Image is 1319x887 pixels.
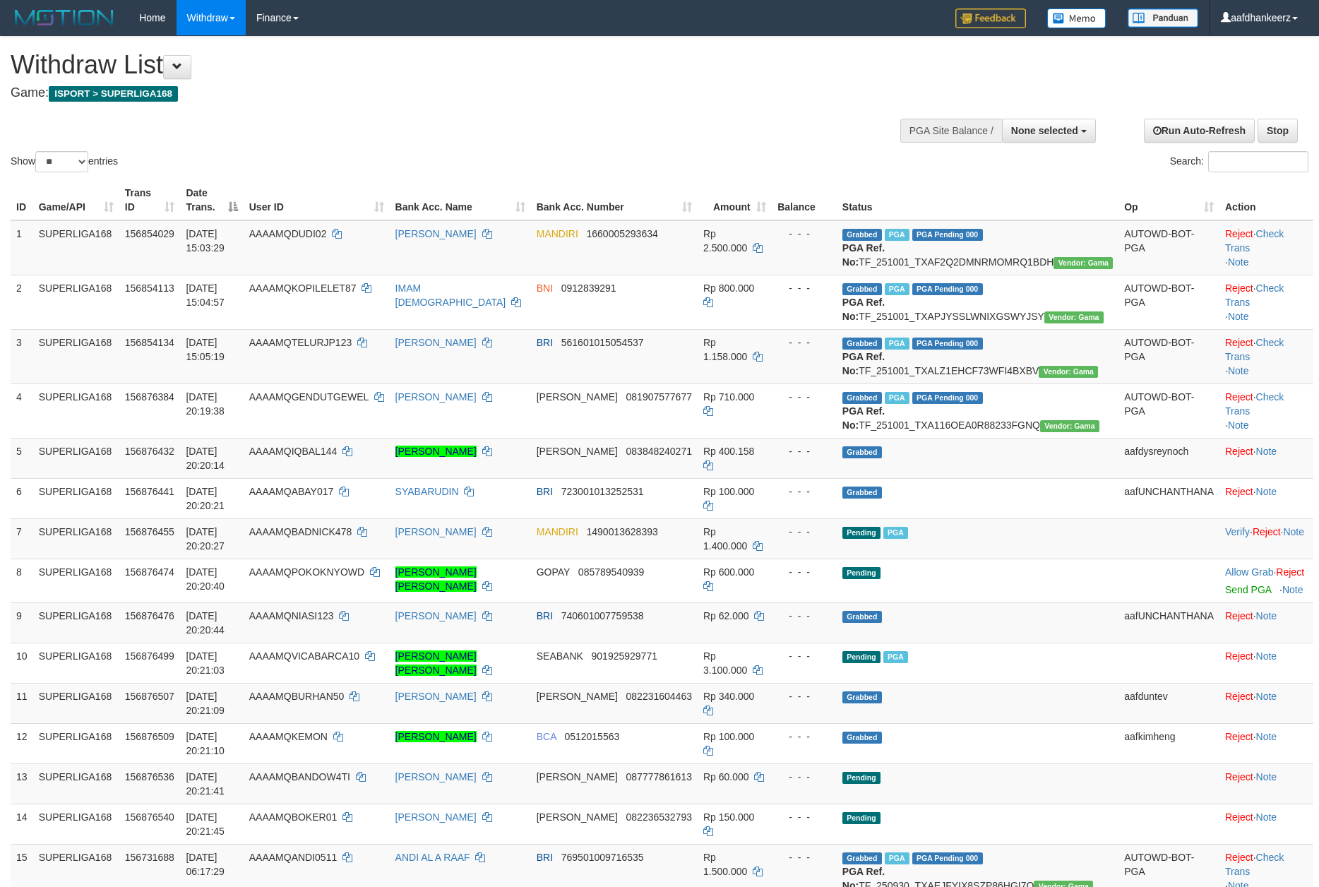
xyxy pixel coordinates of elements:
a: Note [1256,691,1277,702]
td: SUPERLIGA168 [33,478,119,518]
span: AAAAMQTELURJP123 [249,337,352,348]
a: Note [1256,811,1277,823]
span: Marked by aafchhiseyha [885,283,909,295]
span: Copy 723001013252531 to clipboard [561,486,644,497]
td: 14 [11,804,33,844]
span: [PERSON_NAME] [537,691,618,702]
a: Note [1256,731,1277,742]
span: AAAAMQBANDOW4TI [249,771,350,782]
span: 156876441 [125,486,174,497]
span: Grabbed [842,446,882,458]
td: · [1219,602,1313,643]
span: Rp 100.000 [703,486,754,497]
span: MANDIRI [537,228,578,239]
td: · [1219,559,1313,602]
th: Game/API: activate to sort column ascending [33,180,119,220]
span: PGA Pending [912,283,983,295]
td: SUPERLIGA168 [33,518,119,559]
span: Marked by aafsengchandara [883,651,908,663]
td: 3 [11,329,33,383]
span: AAAAMQNIASI123 [249,610,334,621]
th: Date Trans.: activate to sort column descending [180,180,243,220]
td: SUPERLIGA168 [33,275,119,329]
th: Amount: activate to sort column ascending [698,180,772,220]
span: PGA Pending [912,852,983,864]
a: Note [1256,610,1277,621]
span: BRI [537,337,553,348]
td: TF_251001_TXALZ1EHCF73WFI4BXBV [837,329,1118,383]
span: Rp 3.100.000 [703,650,747,676]
b: PGA Ref. No: [842,242,885,268]
td: TF_251001_TXAPJYSSLWNIXGSWYJSY [837,275,1118,329]
td: AUTOWD-BOT-PGA [1118,220,1219,275]
span: [PERSON_NAME] [537,771,618,782]
td: 13 [11,763,33,804]
span: [PERSON_NAME] [537,391,618,403]
span: Copy 740601007759538 to clipboard [561,610,644,621]
th: Bank Acc. Name: activate to sort column ascending [390,180,531,220]
td: · · [1219,329,1313,383]
span: AAAAMQKOPILELET87 [249,282,357,294]
span: Rp 710.000 [703,391,754,403]
td: · · [1219,275,1313,329]
a: Verify [1225,526,1250,537]
td: SUPERLIGA168 [33,804,119,844]
td: SUPERLIGA168 [33,643,119,683]
span: AAAAMQBOKER01 [249,811,338,823]
td: · [1219,643,1313,683]
td: · [1219,478,1313,518]
span: · [1225,566,1276,578]
a: [PERSON_NAME] [395,811,477,823]
div: - - - [777,335,831,350]
span: Vendor URL: https://trx31.1velocity.biz [1044,311,1104,323]
a: Reject [1225,610,1253,621]
span: Copy 561601015054537 to clipboard [561,337,644,348]
a: Reject [1253,526,1281,537]
span: Copy 087777861613 to clipboard [626,771,692,782]
span: [PERSON_NAME] [537,446,618,457]
span: 156876509 [125,731,174,742]
span: Pending [842,772,881,784]
span: 156876499 [125,650,174,662]
td: · · [1219,383,1313,438]
span: Pending [842,567,881,579]
a: [PERSON_NAME] [395,771,477,782]
span: [DATE] 20:21:03 [186,650,225,676]
span: Rp 600.000 [703,566,754,578]
a: [PERSON_NAME] [PERSON_NAME] [395,566,477,592]
td: TF_251001_TXA116OEA0R88233FGNQ [837,383,1118,438]
a: IMAM [DEMOGRAPHIC_DATA] [395,282,506,308]
span: Pending [842,527,881,539]
span: Marked by aafsoycanthlai [883,527,908,539]
span: AAAAMQBADNICK478 [249,526,352,537]
button: None selected [1002,119,1096,143]
a: Reject [1225,391,1253,403]
a: Note [1283,526,1304,537]
span: PGA Pending [912,338,983,350]
span: 156854134 [125,337,174,348]
td: AUTOWD-BOT-PGA [1118,275,1219,329]
span: [DATE] 20:21:09 [186,691,225,716]
span: BRI [537,486,553,497]
span: 156876455 [125,526,174,537]
td: aafkimheng [1118,723,1219,763]
span: [DATE] 20:20:14 [186,446,225,471]
a: Note [1256,771,1277,782]
td: · · [1219,220,1313,275]
td: 5 [11,438,33,478]
span: Marked by aafromsomean [885,852,909,864]
span: Rp 400.158 [703,446,754,457]
td: 10 [11,643,33,683]
span: Copy 082231604463 to clipboard [626,691,692,702]
b: PGA Ref. No: [842,405,885,431]
span: MANDIRI [537,526,578,537]
span: Grabbed [842,392,882,404]
span: BNI [537,282,553,294]
span: AAAAMQPOKOKNYOWD [249,566,364,578]
a: Reject [1225,446,1253,457]
td: · · [1219,518,1313,559]
td: SUPERLIGA168 [33,683,119,723]
a: Note [1228,365,1249,376]
th: Status [837,180,1118,220]
span: 156876384 [125,391,174,403]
